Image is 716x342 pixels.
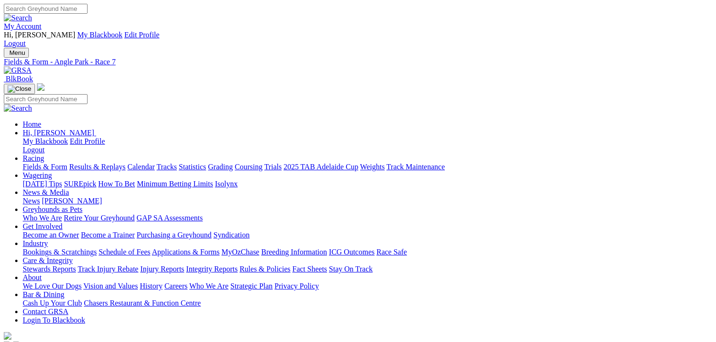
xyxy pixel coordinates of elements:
a: Logout [23,146,44,154]
div: Hi, [PERSON_NAME] [23,137,712,154]
a: Stewards Reports [23,265,76,273]
a: Who We Are [189,282,229,290]
div: Greyhounds as Pets [23,214,712,222]
a: BlkBook [4,75,33,83]
span: Hi, [PERSON_NAME] [23,129,94,137]
img: logo-grsa-white.png [37,83,44,91]
button: Toggle navigation [4,48,29,58]
a: We Love Our Dogs [23,282,81,290]
a: Track Injury Rebate [78,265,138,273]
a: How To Bet [98,180,135,188]
span: Menu [9,49,25,56]
a: My Blackbook [23,137,68,145]
a: Schedule of Fees [98,248,150,256]
a: Strategic Plan [230,282,273,290]
a: Grading [208,163,233,171]
a: About [23,273,42,281]
div: Wagering [23,180,712,188]
a: Vision and Values [83,282,138,290]
a: My Blackbook [77,31,123,39]
a: Retire Your Greyhound [64,214,135,222]
div: My Account [4,31,712,48]
a: Contact GRSA [23,307,68,316]
a: News [23,197,40,205]
span: Hi, [PERSON_NAME] [4,31,75,39]
img: Search [4,104,32,113]
div: Bar & Dining [23,299,712,307]
img: Close [8,85,31,93]
a: SUREpick [64,180,96,188]
a: Who We Are [23,214,62,222]
a: Fact Sheets [292,265,327,273]
a: Statistics [179,163,206,171]
div: News & Media [23,197,712,205]
div: Racing [23,163,712,171]
div: About [23,282,712,290]
img: Search [4,14,32,22]
a: Care & Integrity [23,256,73,264]
a: Stay On Track [329,265,372,273]
a: Trials [264,163,282,171]
input: Search [4,4,88,14]
a: Home [23,120,41,128]
a: Bookings & Scratchings [23,248,97,256]
a: [PERSON_NAME] [42,197,102,205]
a: Cash Up Your Club [23,299,82,307]
img: logo-grsa-white.png [4,332,11,340]
a: Logout [4,39,26,47]
a: Get Involved [23,222,62,230]
a: Race Safe [376,248,407,256]
a: Tracks [157,163,177,171]
a: Coursing [235,163,263,171]
a: Fields & Form - Angle Park - Race 7 [4,58,712,66]
a: Rules & Policies [239,265,291,273]
a: Greyhounds as Pets [23,205,82,213]
a: Applications & Forms [152,248,220,256]
a: Breeding Information [261,248,327,256]
input: Search [4,94,88,104]
a: Wagering [23,171,52,179]
a: Hi, [PERSON_NAME] [23,129,96,137]
a: Privacy Policy [274,282,319,290]
a: Racing [23,154,44,162]
a: MyOzChase [221,248,259,256]
div: Care & Integrity [23,265,712,273]
a: Weights [360,163,385,171]
a: ICG Outcomes [329,248,374,256]
a: Purchasing a Greyhound [137,231,212,239]
span: BlkBook [6,75,33,83]
a: Isolynx [215,180,238,188]
a: 2025 TAB Adelaide Cup [283,163,358,171]
a: Bar & Dining [23,290,64,298]
a: History [140,282,162,290]
a: Become an Owner [23,231,79,239]
img: GRSA [4,66,32,75]
a: Results & Replays [69,163,125,171]
div: Get Involved [23,231,712,239]
a: Fields & Form [23,163,67,171]
a: Become a Trainer [81,231,135,239]
a: Login To Blackbook [23,316,85,324]
a: [DATE] Tips [23,180,62,188]
a: Injury Reports [140,265,184,273]
a: Integrity Reports [186,265,238,273]
a: Chasers Restaurant & Function Centre [84,299,201,307]
a: Calendar [127,163,155,171]
a: Minimum Betting Limits [137,180,213,188]
div: Industry [23,248,712,256]
a: Industry [23,239,48,247]
a: News & Media [23,188,69,196]
a: Syndication [213,231,249,239]
a: Edit Profile [124,31,159,39]
button: Toggle navigation [4,84,35,94]
a: Careers [164,282,187,290]
a: My Account [4,22,42,30]
a: Edit Profile [70,137,105,145]
a: GAP SA Assessments [137,214,203,222]
a: Track Maintenance [387,163,445,171]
